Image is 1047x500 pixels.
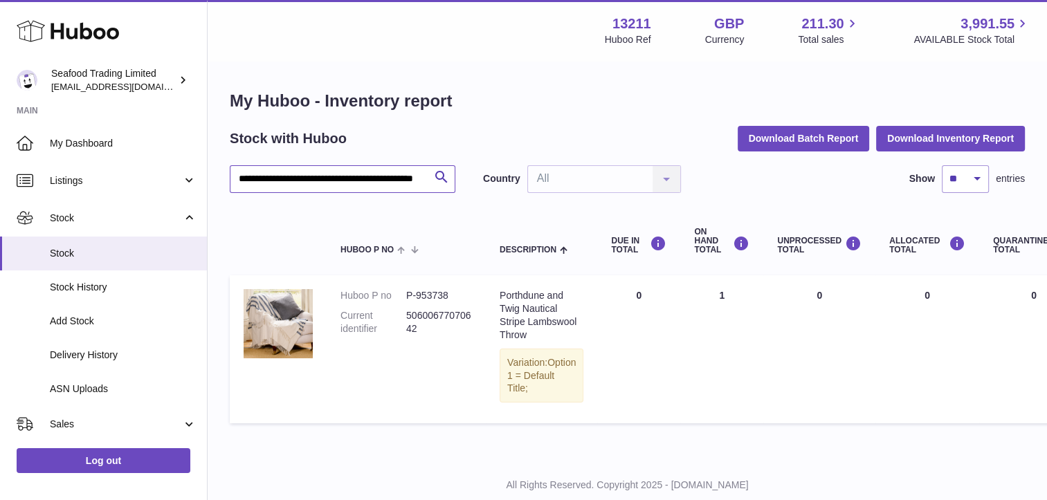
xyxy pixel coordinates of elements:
[876,126,1025,151] button: Download Inventory Report
[801,15,844,33] span: 211.30
[507,357,576,394] span: Option 1 = Default Title;
[51,67,176,93] div: Seafood Trading Limited
[798,15,859,46] a: 211.30 Total sales
[219,479,1036,492] p: All Rights Reserved. Copyright 2025 - [DOMAIN_NAME]
[340,289,406,302] dt: Huboo P no
[50,212,182,225] span: Stock
[960,15,1014,33] span: 3,991.55
[763,275,875,423] td: 0
[500,246,556,254] span: Description
[909,172,935,185] label: Show
[50,418,182,431] span: Sales
[500,349,583,403] div: Variation:
[714,15,744,33] strong: GBP
[50,349,197,362] span: Delivery History
[694,228,749,255] div: ON HAND Total
[50,281,197,294] span: Stock History
[500,289,583,342] div: Porthdune and Twig Nautical Stripe Lambswool Throw
[230,90,1025,112] h1: My Huboo - Inventory report
[50,137,197,150] span: My Dashboard
[913,15,1030,46] a: 3,991.55 AVAILABLE Stock Total
[50,247,197,260] span: Stock
[50,382,197,396] span: ASN Uploads
[230,129,347,148] h2: Stock with Huboo
[611,236,666,254] div: DUE IN TOTAL
[51,81,203,92] span: [EMAIL_ADDRESS][DOMAIN_NAME]
[597,275,680,423] td: 0
[798,33,859,46] span: Total sales
[913,33,1030,46] span: AVAILABLE Stock Total
[406,289,472,302] dd: P-953738
[17,448,190,473] a: Log out
[738,126,870,151] button: Download Batch Report
[777,236,862,254] div: UNPROCESSED Total
[705,33,745,46] div: Currency
[50,174,182,187] span: Listings
[889,236,965,254] div: ALLOCATED Total
[1031,290,1037,301] span: 0
[996,172,1025,185] span: entries
[612,15,651,33] strong: 13211
[406,309,472,335] dd: 50600677070642
[50,315,197,328] span: Add Stock
[244,289,313,358] img: product image
[680,275,763,423] td: 1
[483,172,520,185] label: Country
[605,33,651,46] div: Huboo Ref
[340,246,394,254] span: Huboo P no
[875,275,979,423] td: 0
[340,309,406,335] dt: Current identifier
[17,70,37,91] img: online@rickstein.com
